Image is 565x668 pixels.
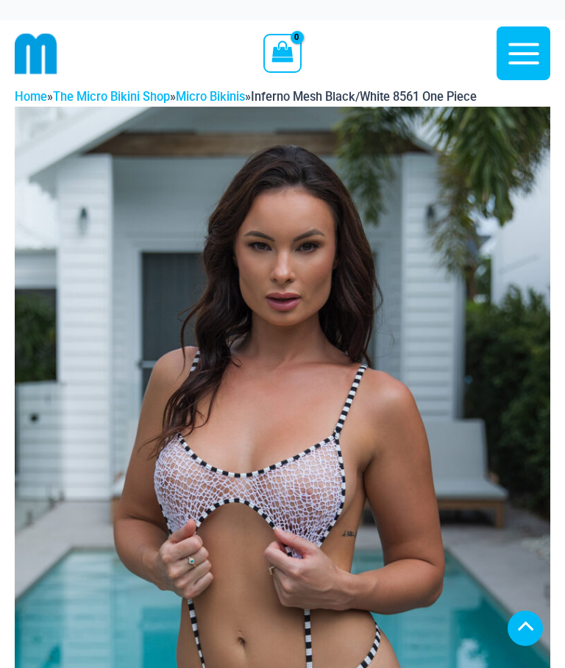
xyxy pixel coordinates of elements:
a: Home [15,90,47,104]
span: Inferno Mesh Black/White 8561 One Piece [251,90,477,104]
span: » » » [15,90,477,104]
a: The Micro Bikini Shop [53,90,170,104]
a: Micro Bikinis [176,90,245,104]
a: View Shopping Cart, empty [263,34,301,72]
img: cropped mm emblem [15,32,57,75]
